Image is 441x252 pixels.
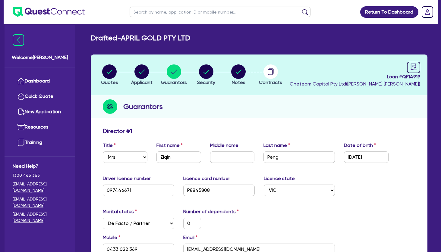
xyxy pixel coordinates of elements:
[17,123,25,131] img: resources
[101,64,118,86] button: Quotes
[103,208,137,215] label: Marital status
[344,142,376,149] label: Date of birth
[197,79,215,85] span: Security
[131,79,153,85] span: Applicant
[259,64,282,86] button: Contracts
[17,108,25,115] img: new-application
[103,142,116,149] label: Title
[13,104,67,120] a: New Application
[263,142,290,149] label: Last name
[156,142,183,149] label: First name
[264,175,295,182] label: Licence state
[13,172,67,179] span: 1300 465 363
[13,73,67,89] a: Dashboard
[232,79,245,85] span: Notes
[183,234,197,241] label: Email
[183,175,230,182] label: Licence card number
[420,4,435,20] a: Dropdown toggle
[290,73,420,80] span: Loan # QF14919
[161,79,187,85] span: Guarantors
[259,79,282,85] span: Contracts
[12,54,68,61] span: Welcome [PERSON_NAME]
[101,79,118,85] span: Quotes
[344,151,389,163] input: DD / MM / YYYY
[13,34,24,46] img: icon-menu-close
[360,6,418,18] a: Return To Dashboard
[290,81,420,87] span: Oneteam Capital Pty Ltd ( [PERSON_NAME] [PERSON_NAME] )
[103,175,151,182] label: Driver licence number
[17,139,25,146] img: training
[103,127,132,135] h3: Director # 1
[183,208,239,215] label: Number of dependents
[13,7,85,17] img: quest-connect-logo-blue
[13,196,67,209] a: [EMAIL_ADDRESS][DOMAIN_NAME]
[231,64,246,86] button: Notes
[103,234,120,241] label: Mobile
[13,89,67,104] a: Quick Quote
[13,181,67,194] a: [EMAIL_ADDRESS][DOMAIN_NAME]
[123,101,163,112] h2: Guarantors
[13,135,67,150] a: Training
[13,120,67,135] a: Resources
[103,99,117,114] img: step-icon
[17,93,25,100] img: quick-quote
[131,64,153,86] button: Applicant
[410,64,417,70] span: audit
[161,64,187,86] button: Guarantors
[13,163,67,170] span: Need Help?
[13,211,67,224] a: [EMAIL_ADDRESS][DOMAIN_NAME]
[210,142,238,149] label: Middle name
[91,34,190,42] h2: Drafted - APRIL GOLD PTY LTD
[407,62,420,73] a: audit
[130,7,310,17] input: Search by name, application ID or mobile number...
[197,64,216,86] button: Security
